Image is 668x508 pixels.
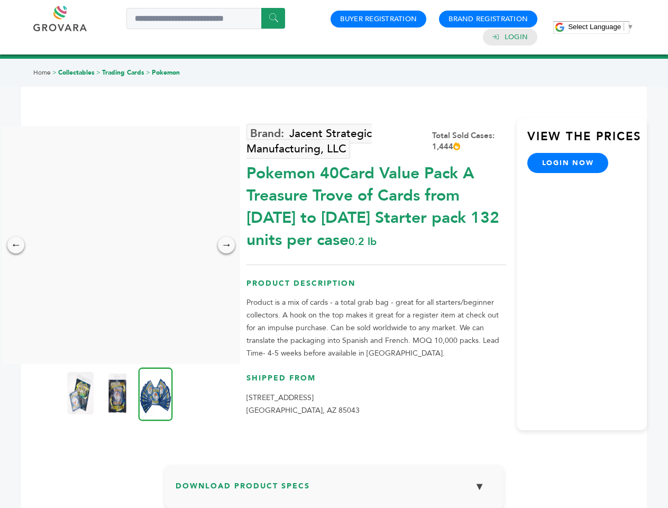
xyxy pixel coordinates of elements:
[246,278,506,297] h3: Product Description
[505,32,528,42] a: Login
[126,8,285,29] input: Search a product or brand...
[466,475,493,498] button: ▼
[246,373,506,392] h3: Shipped From
[33,68,51,77] a: Home
[246,124,372,159] a: Jacent Strategic Manufacturing, LLC
[104,372,131,414] img: Pokemon 40-Card Value Pack – A Treasure Trove of Cards from 1996 to 2024 - Starter pack! 132 unit...
[340,14,417,24] a: Buyer Registration
[432,130,506,152] div: Total Sold Cases: 1,444
[102,68,144,77] a: Trading Cards
[96,68,100,77] span: >
[218,237,235,253] div: →
[246,157,506,251] div: Pokemon 40Card Value Pack A Treasure Trove of Cards from [DATE] to [DATE] Starter pack 132 units ...
[349,234,377,249] span: 0.2 lb
[58,68,95,77] a: Collectables
[449,14,528,24] a: Brand Registration
[7,237,24,253] div: ←
[139,367,173,421] img: Pokemon 40-Card Value Pack – A Treasure Trove of Cards from 1996 to 2024 - Starter pack! 132 unit...
[146,68,150,77] span: >
[176,475,493,506] h3: Download Product Specs
[527,153,609,173] a: login now
[627,23,634,31] span: ▼
[152,68,180,77] a: Pokemon
[568,23,621,31] span: Select Language
[568,23,634,31] a: Select Language​
[246,392,506,417] p: [STREET_ADDRESS] [GEOGRAPHIC_DATA], AZ 85043
[246,296,506,360] p: Product is a mix of cards - a total grab bag - great for all starters/beginner collectors. A hook...
[67,372,94,414] img: Pokemon 40-Card Value Pack – A Treasure Trove of Cards from 1996 to 2024 - Starter pack! 132 unit...
[52,68,57,77] span: >
[527,129,647,153] h3: View the Prices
